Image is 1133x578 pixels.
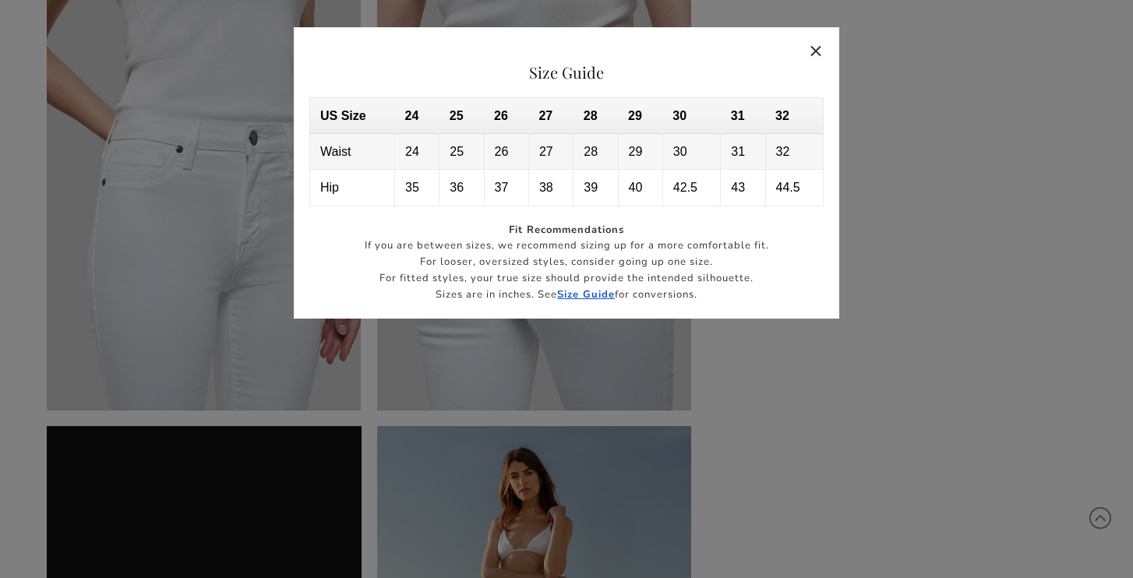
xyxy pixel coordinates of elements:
td: 37 [484,170,528,206]
td: 28 [574,134,618,170]
td: 25 [439,134,484,170]
td: 32 [765,134,823,170]
th: 31 [721,98,765,134]
td: 40 [618,170,662,206]
p: If you are between sizes, we recommend sizing up for a more comfortable fit. [309,238,824,254]
button: Close [799,33,835,69]
td: 44.5 [765,170,823,206]
th: 30 [662,98,720,134]
th: 26 [484,98,528,134]
td: 31 [721,134,765,170]
h2: Size Guide [309,63,824,82]
td: 24 [394,134,439,170]
td: 39 [574,170,618,206]
td: 42.5 [662,170,720,206]
th: 28 [574,98,618,134]
th: 25 [439,98,484,134]
td: 36 [439,170,484,206]
td: Hip [310,170,395,206]
p: Sizes are in inches. See for conversions. [309,287,824,303]
td: 26 [484,134,528,170]
td: Waist [310,134,395,170]
th: 27 [528,98,573,134]
th: 32 [765,98,823,134]
p: For looser, oversized styles, consider going up one size. [309,254,824,270]
td: 27 [528,134,573,170]
th: 29 [618,98,662,134]
span: Fit Recommendations [509,223,624,237]
th: 24 [394,98,439,134]
td: 43 [721,170,765,206]
td: 30 [662,134,720,170]
p: For fitted styles, your true size should provide the intended silhouette. [309,270,824,287]
td: 38 [528,170,573,206]
a: Size Guide [557,287,615,301]
td: 29 [618,134,662,170]
td: 35 [394,170,439,206]
th: US Size [310,98,395,134]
